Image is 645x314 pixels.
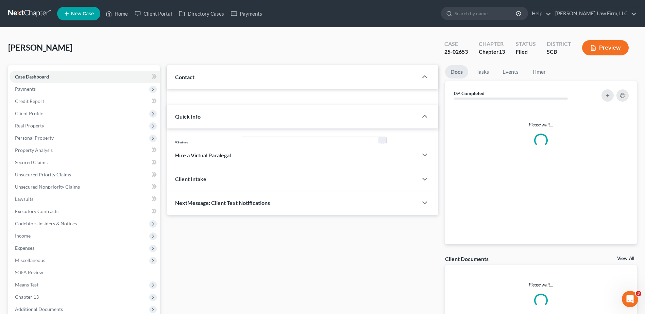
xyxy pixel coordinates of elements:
[516,48,536,56] div: Filed
[175,74,194,80] span: Contact
[444,48,468,56] div: 25-02653
[527,65,551,78] a: Timer
[547,48,571,56] div: SCB
[444,40,468,48] div: Case
[454,90,485,96] strong: 0% Completed
[10,156,160,169] a: Secured Claims
[15,98,44,104] span: Credit Report
[175,176,206,182] span: Client Intake
[582,40,629,55] button: Preview
[445,281,637,288] p: Please wait...
[15,221,77,226] span: Codebtors Insiders & Notices
[15,123,44,128] span: Real Property
[479,48,505,56] div: Chapter
[102,7,131,20] a: Home
[15,110,43,116] span: Client Profile
[10,95,160,107] a: Credit Report
[175,152,231,158] span: Hire a Virtual Paralegal
[15,306,63,312] span: Additional Documents
[471,65,494,78] a: Tasks
[15,184,80,190] span: Unsecured Nonpriority Claims
[451,121,631,128] p: Please wait...
[131,7,175,20] a: Client Portal
[15,233,31,239] span: Income
[175,199,270,206] span: NextMessage: Client Text Notifications
[10,71,160,83] a: Case Dashboard
[445,255,489,262] div: Client Documents
[8,42,72,52] span: [PERSON_NAME]
[71,11,94,16] span: New Case
[172,137,237,150] label: Status
[15,172,71,177] span: Unsecured Priority Claims
[175,113,201,120] span: Quick Info
[636,291,641,296] span: 3
[15,208,58,214] span: Executory Contracts
[15,86,36,92] span: Payments
[15,257,45,263] span: Miscellaneous
[15,159,48,165] span: Secured Claims
[622,291,638,307] iframe: Intercom live chat
[10,144,160,156] a: Property Analysis
[10,193,160,205] a: Lawsuits
[15,147,53,153] span: Property Analysis
[10,205,160,217] a: Executory Contracts
[455,7,517,20] input: Search by name...
[10,169,160,181] a: Unsecured Priority Claims
[499,48,505,55] span: 13
[15,196,33,202] span: Lawsuits
[227,7,266,20] a: Payments
[15,74,49,80] span: Case Dashboard
[15,245,34,251] span: Expenses
[15,294,39,300] span: Chapter 13
[617,256,634,261] a: View All
[497,65,524,78] a: Events
[528,7,551,20] a: Help
[10,181,160,193] a: Unsecured Nonpriority Claims
[552,7,636,20] a: [PERSON_NAME] Law Firm, LLC
[15,282,38,287] span: Means Test
[15,269,43,275] span: SOFA Review
[445,65,468,78] a: Docs
[175,7,227,20] a: Directory Cases
[10,266,160,279] a: SOFA Review
[479,40,505,48] div: Chapter
[15,135,54,141] span: Personal Property
[547,40,571,48] div: District
[516,40,536,48] div: Status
